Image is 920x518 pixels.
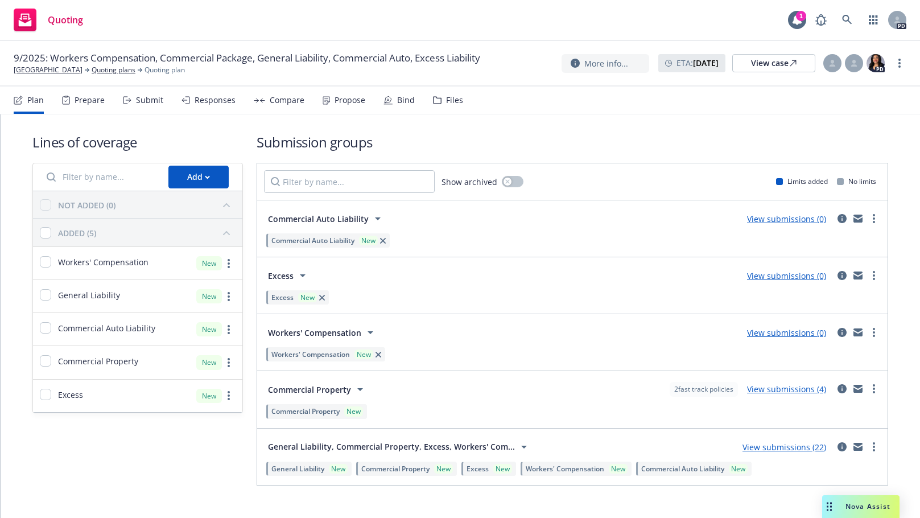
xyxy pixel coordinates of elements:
[867,440,881,454] a: more
[92,65,135,75] a: Quoting plans
[851,440,865,454] a: mail
[264,264,313,287] button: Excess
[271,350,350,359] span: Workers' Compensation
[893,56,906,70] a: more
[268,384,351,396] span: Commercial Property
[526,464,604,474] span: Workers' Compensation
[361,464,430,474] span: Commercial Property
[271,406,340,416] span: Commercial Property
[264,207,389,230] button: Commercial Auto Liability
[674,384,733,394] span: 2 fast track policies
[641,464,724,474] span: Commercial Auto Liability
[196,256,222,270] div: New
[187,166,210,188] div: Add
[747,270,826,281] a: View submissions (0)
[747,213,826,224] a: View submissions (0)
[493,464,512,474] div: New
[729,464,748,474] div: New
[354,350,373,359] div: New
[222,389,236,402] a: more
[195,96,236,105] div: Responses
[835,440,849,454] a: circleInformation
[751,55,797,72] div: View case
[810,9,832,31] a: Report a Bug
[835,269,849,282] a: circleInformation
[48,15,83,24] span: Quoting
[196,322,222,336] div: New
[845,501,890,511] span: Nova Assist
[467,464,489,474] span: Excess
[837,176,876,186] div: No limits
[867,382,881,396] a: more
[867,54,885,72] img: photo
[264,435,535,458] button: General Liability, Commercial Property, Excess, Workers' Com...
[271,464,324,474] span: General Liability
[9,4,88,36] a: Quoting
[58,256,148,268] span: Workers' Compensation
[344,406,363,416] div: New
[40,166,162,188] input: Filter by name...
[867,269,881,282] a: more
[271,293,294,302] span: Excess
[851,212,865,225] a: mail
[862,9,885,31] a: Switch app
[796,11,806,21] div: 1
[609,464,628,474] div: New
[222,356,236,369] a: more
[298,293,317,302] div: New
[268,327,361,339] span: Workers' Compensation
[747,384,826,394] a: View submissions (4)
[851,269,865,282] a: mail
[867,212,881,225] a: more
[58,199,115,211] div: NOT ADDED (0)
[851,326,865,339] a: mail
[822,495,836,518] div: Drag to move
[329,464,348,474] div: New
[75,96,105,105] div: Prepare
[14,51,480,65] span: 9/2025: Workers Compensation, Commercial Package, General Liability, Commercial Auto, Excess Liab...
[58,355,138,367] span: Commercial Property
[136,96,163,105] div: Submit
[145,65,185,75] span: Quoting plan
[58,227,96,239] div: ADDED (5)
[851,382,865,396] a: mail
[835,212,849,225] a: circleInformation
[196,389,222,403] div: New
[27,96,44,105] div: Plan
[562,54,649,73] button: More info...
[676,57,719,69] span: ETA :
[264,378,371,401] button: Commercial Property
[742,442,826,453] a: View submissions (22)
[222,323,236,336] a: more
[32,133,243,151] h1: Lines of coverage
[693,57,719,68] strong: [DATE]
[58,322,155,334] span: Commercial Auto Liability
[397,96,415,105] div: Bind
[434,464,453,474] div: New
[222,290,236,303] a: more
[835,326,849,339] a: circleInformation
[222,257,236,270] a: more
[335,96,365,105] div: Propose
[268,270,294,282] span: Excess
[446,96,463,105] div: Files
[271,236,354,245] span: Commercial Auto Liability
[14,65,82,75] a: [GEOGRAPHIC_DATA]
[264,170,435,193] input: Filter by name...
[270,96,304,105] div: Compare
[196,289,222,303] div: New
[58,224,236,242] button: ADDED (5)
[168,166,229,188] button: Add
[359,236,378,245] div: New
[257,133,888,151] h1: Submission groups
[776,176,828,186] div: Limits added
[836,9,859,31] a: Search
[867,326,881,339] a: more
[264,321,381,344] button: Workers' Compensation
[268,441,515,453] span: General Liability, Commercial Property, Excess, Workers' Com...
[58,196,236,214] button: NOT ADDED (0)
[442,176,497,188] span: Show archived
[268,213,369,225] span: Commercial Auto Liability
[58,289,120,301] span: General Liability
[835,382,849,396] a: circleInformation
